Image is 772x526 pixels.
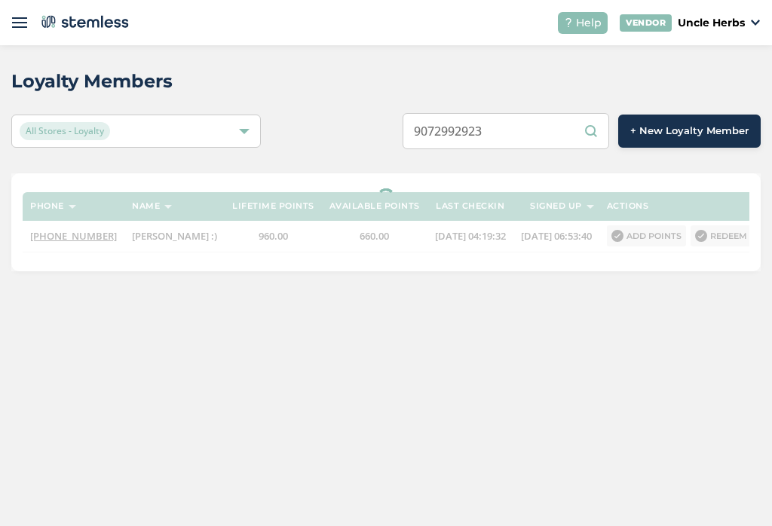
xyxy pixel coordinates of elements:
[697,454,772,526] iframe: Chat Widget
[12,15,27,30] img: icon-menu-open-1b7a8edd.svg
[403,113,609,149] input: Search
[630,124,749,139] span: + New Loyalty Member
[576,15,602,31] span: Help
[678,15,745,31] p: Uncle Herbs
[751,20,760,26] img: icon_down-arrow-small-66adaf34.svg
[618,115,761,148] button: + New Loyalty Member
[20,122,110,140] span: All Stores - Loyalty
[564,18,573,27] img: icon-help-white-03924b79.svg
[620,14,672,32] div: VENDOR
[11,68,173,95] h2: Loyalty Members
[38,11,129,33] img: logo-dark-0685b13c.svg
